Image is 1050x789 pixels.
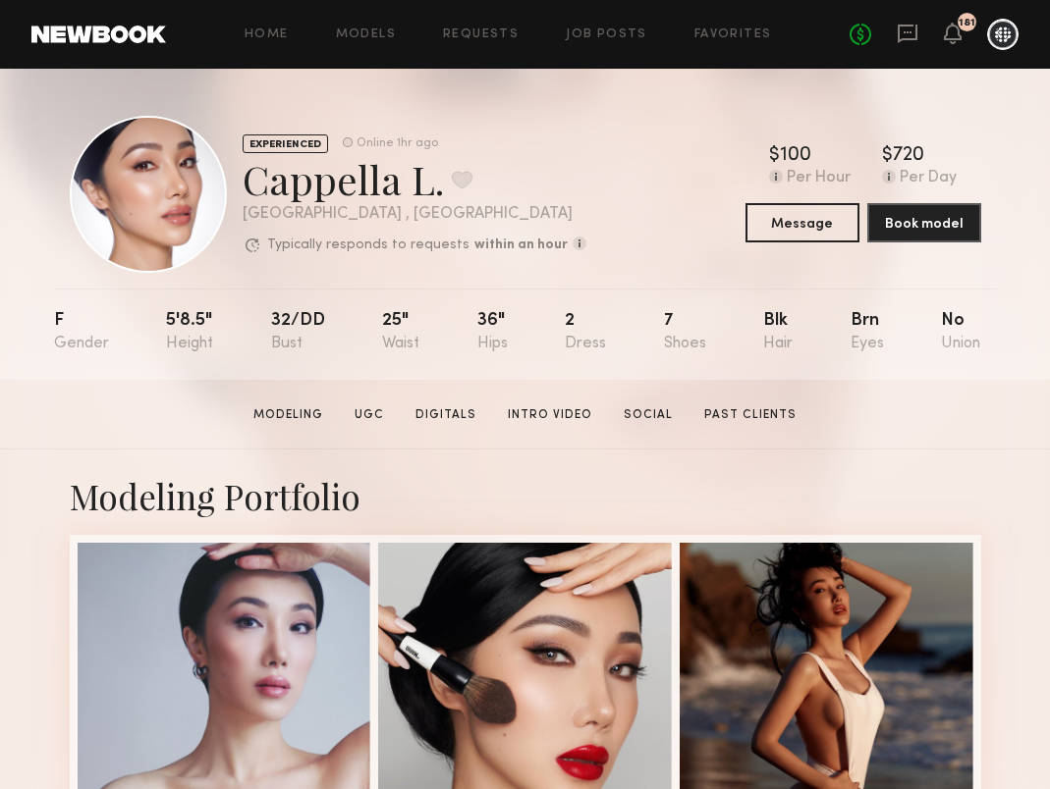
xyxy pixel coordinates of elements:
div: $ [882,146,893,166]
button: Book model [867,203,981,242]
b: within an hour [474,238,568,252]
a: Favorites [694,28,772,41]
div: [GEOGRAPHIC_DATA] , [GEOGRAPHIC_DATA] [243,206,586,223]
div: $ [769,146,780,166]
a: Models [336,28,396,41]
div: 32/dd [271,312,325,352]
button: Message [746,203,859,242]
div: 7 [664,312,706,352]
a: Intro Video [500,406,600,424]
a: UGC [347,406,392,424]
div: 25" [382,312,419,352]
div: 36" [477,312,508,352]
div: 5'8.5" [166,312,213,352]
a: Social [616,406,681,424]
div: Per Hour [787,170,851,187]
a: Home [245,28,289,41]
div: Per Day [900,170,957,187]
p: Typically responds to requests [267,238,470,252]
div: Brn [851,312,884,352]
a: Modeling [246,406,331,424]
div: Blk [763,312,793,352]
div: 2 [565,312,606,352]
div: Modeling Portfolio [70,473,981,519]
div: 100 [780,146,811,166]
a: Job Posts [566,28,647,41]
div: No [941,312,980,352]
div: 181 [959,18,975,28]
div: 720 [893,146,924,166]
div: EXPERIENCED [243,134,328,153]
div: Online 1hr ago [357,137,438,150]
div: F [54,312,109,352]
a: Requests [443,28,519,41]
a: Past Clients [696,406,804,424]
div: Cappella L. [243,153,586,205]
a: Digitals [408,406,484,424]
